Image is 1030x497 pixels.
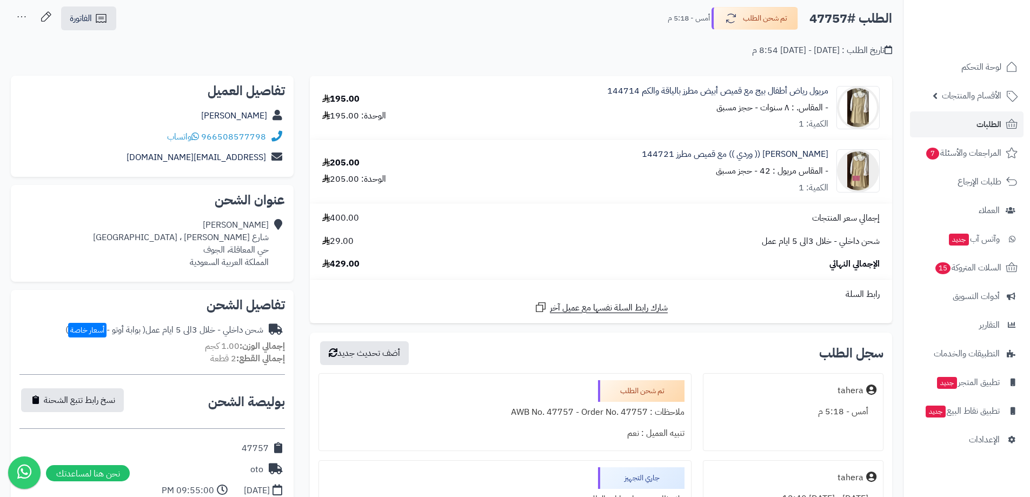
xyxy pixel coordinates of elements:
a: مريول رياض أطفال بيج مع قميص أبيض مطرز بالياقة والكم 144714 [607,85,828,97]
div: تم شحن الطلب [598,380,685,402]
div: الكمية: 1 [799,118,828,130]
div: ملاحظات : AWB No. 47757 - Order No. 47757 [325,402,684,423]
span: شارك رابط السلة نفسها مع عميل آخر [550,302,668,314]
a: التقارير [910,312,1024,338]
div: 195.00 [322,93,360,105]
strong: إجمالي الوزن: [240,340,285,353]
a: [PERSON_NAME] [201,109,267,122]
a: السلات المتروكة15 [910,255,1024,281]
div: tahera [838,385,863,397]
span: الطلبات [976,117,1001,132]
div: تنبيه العميل : نعم [325,423,684,444]
div: [PERSON_NAME] شارع [PERSON_NAME] ، [GEOGRAPHIC_DATA] حي المعاقلة، الجوف المملكة العربية السعودية [93,219,269,268]
a: وآتس آبجديد [910,226,1024,252]
h2: بوليصة الشحن [208,395,285,408]
span: 400.00 [322,212,359,224]
span: التطبيقات والخدمات [934,346,1000,361]
a: التطبيقات والخدمات [910,341,1024,367]
span: تطبيق المتجر [936,375,1000,390]
div: oto [250,463,263,476]
h2: عنوان الشحن [19,194,285,207]
span: الفاتورة [70,12,92,25]
span: جديد [949,234,969,246]
div: أمس - 5:18 م [710,401,876,422]
a: أدوات التسويق [910,283,1024,309]
img: 1753774187-IMG_1979-90x90.jpeg [837,86,879,129]
small: أمس - 5:18 م [668,13,710,24]
a: شارك رابط السلة نفسها مع عميل آخر [534,301,668,314]
span: 7 [926,148,939,160]
span: المراجعات والأسئلة [925,145,1001,161]
h2: تفاصيل العميل [19,84,285,97]
small: - المقاس. : ٨ سنوات - حجز مسبق [716,101,828,114]
span: 15 [935,262,951,274]
a: [PERSON_NAME] (( وردي )) مع قميص مطرز 144721 [642,148,828,161]
a: الفاتورة [61,6,116,30]
div: الوحدة: 205.00 [322,173,386,185]
h2: تفاصيل الشحن [19,299,285,312]
h2: الطلب #47757 [809,8,892,30]
span: طلبات الإرجاع [958,174,1001,189]
button: نسخ رابط تتبع الشحنة [21,388,124,412]
small: - المقاس مريول : 42 - حجز مسبق [716,164,828,177]
img: 1754089359-Untitled%20design-90x90.png [837,149,879,193]
div: 205.00 [322,157,360,169]
a: تطبيق المتجرجديد [910,369,1024,395]
a: 966508577798 [201,130,266,143]
span: السلات المتروكة [934,260,1001,275]
span: الإعدادات [969,432,1000,447]
small: 2 قطعة [210,352,285,365]
span: إجمالي سعر المنتجات [812,212,880,224]
div: تاريخ الطلب : [DATE] - [DATE] 8:54 م [752,44,892,57]
strong: إجمالي القطع: [236,352,285,365]
div: الوحدة: 195.00 [322,110,386,122]
div: رابط السلة [314,288,888,301]
span: لوحة التحكم [961,59,1001,75]
a: الطلبات [910,111,1024,137]
div: الكمية: 1 [799,182,828,194]
span: تطبيق نقاط البيع [925,403,1000,419]
a: المراجعات والأسئلة7 [910,140,1024,166]
span: 429.00 [322,258,360,270]
span: الأقسام والمنتجات [942,88,1001,103]
span: نسخ رابط تتبع الشحنة [44,394,115,407]
a: الإعدادات [910,427,1024,453]
span: أدوات التسويق [953,289,1000,304]
a: لوحة التحكم [910,54,1024,80]
span: 29.00 [322,235,354,248]
small: 1.00 كجم [205,340,285,353]
div: 47757 [242,442,269,455]
span: العملاء [979,203,1000,218]
span: أسعار خاصة [68,323,107,337]
span: شحن داخلي - خلال 3الى 5 ايام عمل [762,235,880,248]
a: [EMAIL_ADDRESS][DOMAIN_NAME] [127,151,266,164]
img: logo-2.png [956,29,1020,52]
div: شحن داخلي - خلال 3الى 5 ايام عمل [65,324,263,336]
div: tahera [838,472,863,484]
a: تطبيق نقاط البيعجديد [910,398,1024,424]
div: جاري التجهيز [598,467,685,489]
a: العملاء [910,197,1024,223]
span: ( بوابة أوتو - ) [65,323,145,336]
a: واتساب [167,130,199,143]
div: [DATE] [244,485,270,497]
span: التقارير [979,317,1000,333]
button: أضف تحديث جديد [320,341,409,365]
span: جديد [926,406,946,418]
div: 09:55:00 PM [162,485,214,497]
a: طلبات الإرجاع [910,169,1024,195]
button: تم شحن الطلب [712,7,798,30]
h3: سجل الطلب [819,347,883,360]
span: جديد [937,377,957,389]
span: الإجمالي النهائي [829,258,880,270]
span: وآتس آب [948,231,1000,247]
